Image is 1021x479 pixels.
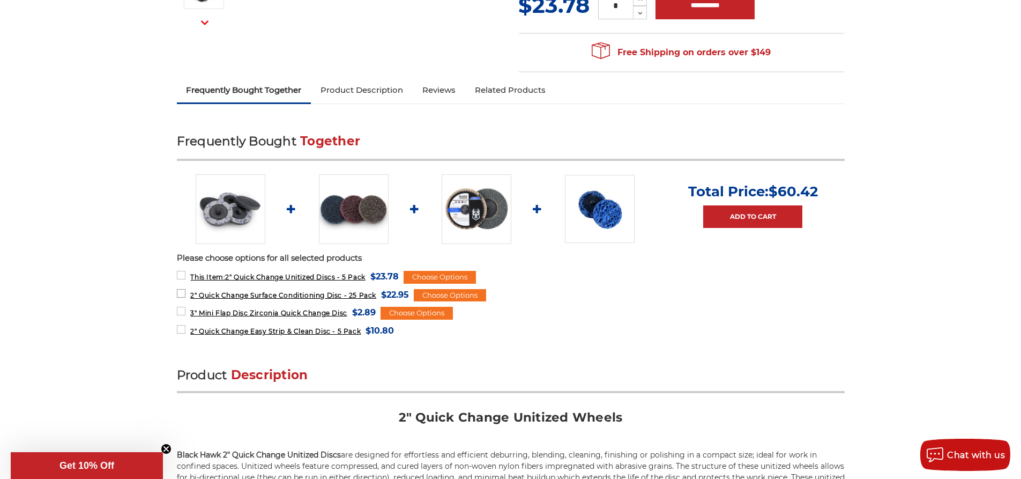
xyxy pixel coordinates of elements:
span: $22.95 [381,288,409,302]
span: Together [300,134,360,149]
h2: 2" Quick Change Unitized Wheels [177,409,845,433]
span: Description [231,367,308,382]
div: Choose Options [381,307,453,320]
span: 3" Mini Flap Disc Zirconia Quick Change Disc [190,309,347,317]
a: Frequently Bought Together [177,78,311,102]
div: Choose Options [414,289,486,302]
span: $2.89 [352,305,376,320]
span: Frequently Bought [177,134,296,149]
div: Choose Options [404,271,476,284]
span: 2" Quick Change Surface Conditioning Disc - 25 Pack [190,291,376,299]
button: Chat with us [920,439,1010,471]
img: 2" Quick Change Unitized Discs - 5 Pack [196,174,265,244]
p: Please choose options for all selected products [177,252,845,264]
p: Total Price: [688,183,818,200]
button: Close teaser [161,444,172,454]
span: $60.42 [769,183,818,200]
span: Product [177,367,227,382]
span: $23.78 [370,269,399,284]
span: 2" Quick Change Unitized Discs - 5 Pack [190,273,365,281]
button: Next [192,11,218,34]
div: Get 10% OffClose teaser [11,452,163,479]
strong: This Item: [190,273,225,281]
a: Product Description [311,78,413,102]
a: Reviews [413,78,465,102]
span: Get 10% Off [59,460,114,471]
a: Related Products [465,78,555,102]
strong: Black Hawk 2" Quick Change Unitized Discs [177,450,341,460]
span: Chat with us [947,450,1005,460]
a: Add to Cart [703,205,802,228]
span: Free Shipping on orders over $149 [592,42,771,63]
span: 2" Quick Change Easy Strip & Clean Disc - 5 Pack [190,327,361,335]
span: $10.80 [366,323,394,338]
